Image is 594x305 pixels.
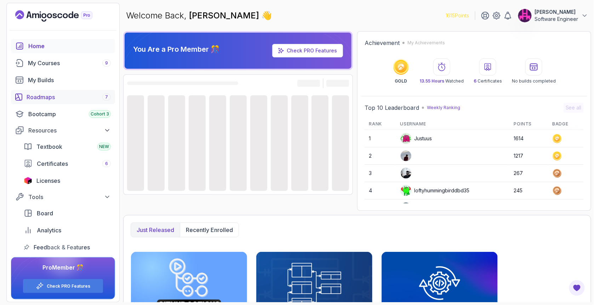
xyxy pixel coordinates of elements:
[37,209,53,218] span: Board
[19,174,115,188] a: licenses
[28,59,111,67] div: My Courses
[19,223,115,237] a: analytics
[19,140,115,154] a: textbook
[105,161,108,166] span: 6
[509,199,548,217] td: 214
[401,185,411,196] img: default monster avatar
[272,44,343,57] a: Check PRO Features
[37,226,61,235] span: Analytics
[11,107,115,121] a: bootcamp
[37,159,68,168] span: Certificates
[24,177,32,184] img: jetbrains icon
[401,133,411,144] img: default monster avatar
[365,130,396,147] td: 1
[365,165,396,182] td: 3
[400,133,432,144] div: Justuus
[28,110,111,118] div: Bootcamp
[474,78,502,84] p: Certificates
[518,9,532,22] img: user profile image
[535,9,578,16] p: [PERSON_NAME]
[133,44,219,54] p: You Are a Pro Member 🎊
[365,147,396,165] td: 2
[261,10,272,21] span: 👋
[28,42,111,50] div: Home
[28,76,111,84] div: My Builds
[36,142,62,151] span: Textbook
[11,90,115,104] a: roadmaps
[11,56,115,70] a: courses
[401,203,411,213] img: user profile image
[15,10,109,22] a: Landing page
[137,226,174,234] p: Just released
[535,16,578,23] p: Software Engineer
[105,60,108,66] span: 9
[400,185,470,196] div: loftyhummingbirddbd35
[512,78,556,84] p: No builds completed
[105,94,108,100] span: 7
[400,202,451,214] div: silentjackalcf1a1
[189,10,261,21] span: [PERSON_NAME]
[365,199,396,217] td: 5
[27,93,111,101] div: Roadmaps
[99,144,109,149] span: NEW
[19,206,115,220] a: board
[401,151,411,161] img: user profile image
[23,279,103,293] button: Check PRO Features
[569,279,586,296] button: Open Feedback Button
[126,10,272,21] p: Welcome Back,
[419,78,444,84] span: 13.55 Hours
[401,168,411,179] img: user profile image
[509,130,548,147] td: 1614
[131,223,180,237] button: Just released
[91,111,109,117] span: Cohort 3
[365,39,400,47] h2: Achievement
[365,118,396,130] th: Rank
[180,223,239,237] button: Recently enrolled
[427,105,460,111] p: Weekly Ranking
[509,182,548,199] td: 245
[446,12,469,19] p: 1615 Points
[11,191,115,203] button: Tools
[509,165,548,182] td: 267
[34,243,90,252] span: Feedback & Features
[518,9,588,23] button: user profile image[PERSON_NAME]Software Engineer
[474,78,476,84] span: 6
[396,118,510,130] th: Username
[36,176,60,185] span: Licenses
[11,124,115,137] button: Resources
[365,182,396,199] td: 4
[509,147,548,165] td: 1217
[509,118,548,130] th: Points
[419,78,464,84] p: Watched
[395,78,407,84] p: GOLD
[47,283,90,289] a: Check PRO Features
[548,118,584,130] th: Badge
[19,157,115,171] a: certificates
[19,240,115,254] a: feedback
[186,226,233,234] p: Recently enrolled
[11,39,115,53] a: home
[365,103,419,112] h2: Top 10 Leaderboard
[28,193,111,201] div: Tools
[28,126,111,135] div: Resources
[407,40,445,46] p: My Achievements
[11,73,115,87] a: builds
[287,47,337,53] a: Check PRO Features
[564,103,584,113] button: See all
